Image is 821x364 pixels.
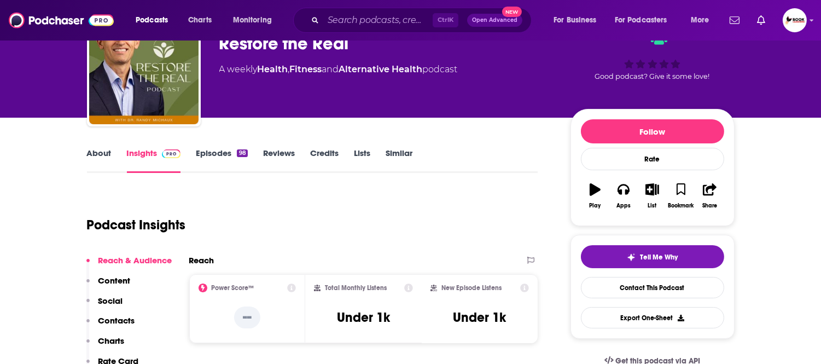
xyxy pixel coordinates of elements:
button: Content [86,275,131,296]
span: Good podcast? Give it some love! [595,72,710,80]
p: -- [234,307,260,328]
span: , [288,64,290,74]
div: Play [589,203,601,209]
span: More [691,13,709,28]
div: Rate [581,148,724,170]
button: Follow [581,119,724,143]
button: Show profile menu [783,8,807,32]
span: Podcasts [136,13,168,28]
p: Content [98,275,131,286]
a: Show notifications dropdown [725,11,744,30]
button: Play [581,176,609,216]
div: A weekly podcast [219,63,458,76]
p: Social [98,296,123,306]
span: Open Advanced [472,18,517,23]
a: About [87,148,112,173]
a: Credits [310,148,339,173]
img: tell me why sparkle [627,253,636,262]
img: Restore the Real [89,15,199,124]
div: Search podcasts, credits, & more... [304,8,542,33]
a: Reviews [263,148,295,173]
h2: Reach [189,255,214,265]
a: Contact This Podcast [581,277,724,298]
a: Similar [386,148,412,173]
button: open menu [683,11,723,29]
span: Charts [188,13,212,28]
a: Health [258,64,288,74]
span: and [322,64,339,74]
div: List [648,203,657,209]
h3: Under 1k [337,309,390,326]
button: Share [695,176,724,216]
button: Bookmark [667,176,695,216]
img: Podchaser - Follow, Share and Rate Podcasts [9,10,114,31]
button: open menu [546,11,610,29]
span: For Business [554,13,597,28]
h3: Under 1k [453,309,506,326]
span: New [502,7,522,17]
button: tell me why sparkleTell Me Why [581,245,724,268]
button: Charts [86,336,125,356]
a: Charts [181,11,218,29]
a: Show notifications dropdown [753,11,770,30]
h1: Podcast Insights [87,217,186,233]
a: Fitness [290,64,322,74]
span: For Podcasters [615,13,667,28]
span: Logged in as BookLaunchers [783,8,807,32]
div: Apps [616,203,631,209]
img: Podchaser Pro [162,149,181,158]
p: Charts [98,336,125,346]
button: Export One-Sheet [581,307,724,328]
a: InsightsPodchaser Pro [127,148,181,173]
button: List [638,176,666,216]
span: Tell Me Why [640,253,678,262]
h2: Total Monthly Listens [325,284,387,292]
h2: New Episode Listens [441,284,502,292]
span: Monitoring [233,13,272,28]
div: Share [702,203,717,209]
div: 98 [237,149,247,157]
button: Social [86,296,123,316]
span: Ctrl K [433,13,458,27]
img: User Profile [783,8,807,32]
p: Reach & Audience [98,255,172,265]
div: Good podcast? Give it some love! [570,22,735,90]
button: Reach & Audience [86,255,172,275]
a: Episodes98 [196,148,247,173]
a: Lists [354,148,370,173]
button: Contacts [86,315,135,336]
div: Bookmark [668,203,694,209]
button: open menu [225,11,286,29]
button: Apps [609,176,638,216]
button: open menu [128,11,182,29]
button: Open AdvancedNew [467,14,522,27]
button: open menu [608,11,683,29]
input: Search podcasts, credits, & more... [323,11,433,29]
p: Contacts [98,315,135,326]
a: Alternative Health [339,64,423,74]
h2: Power Score™ [212,284,254,292]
